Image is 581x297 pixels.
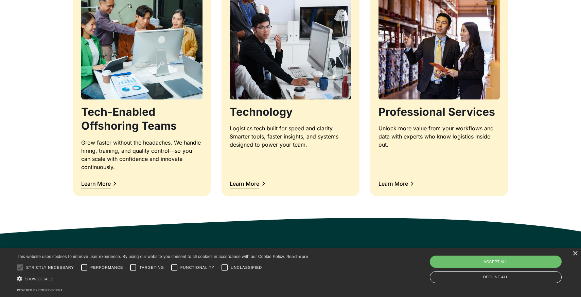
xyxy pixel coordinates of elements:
div: Learn More [81,181,111,186]
span: Show details [25,277,53,281]
h3: Technology [230,105,351,119]
div: Decline all [430,271,562,283]
span: Strictly necessary [26,265,74,271]
span: Functionality [180,265,214,271]
span: Unclassified [231,265,262,271]
h3: Tech-Enabled Offshoring Teams [81,105,203,133]
span: This website uses cookies to improve user experience. By using our website you consent to all coo... [17,254,285,259]
div: Show details [17,275,309,282]
div: Grow faster without the headaches. We handle hiring, training, and quality control—so you can sca... [81,138,203,171]
a: Read more [286,254,309,259]
div: Learn More [230,181,259,186]
div: Unlock more value from your workflows and data with experts who know logistics inside out. [378,124,500,149]
iframe: Chat Widget [547,264,581,297]
div: Close [573,251,578,256]
a: Powered by cookie-script [17,288,63,292]
span: Targeting [139,265,164,271]
div: Learn More [378,181,408,186]
div: Accept all [430,256,562,268]
div: Logistics tech built for speed and clarity. Smarter tools, faster insights, and systems designed ... [230,124,351,149]
h3: Professional Services [378,105,500,119]
span: Performance [90,265,123,271]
